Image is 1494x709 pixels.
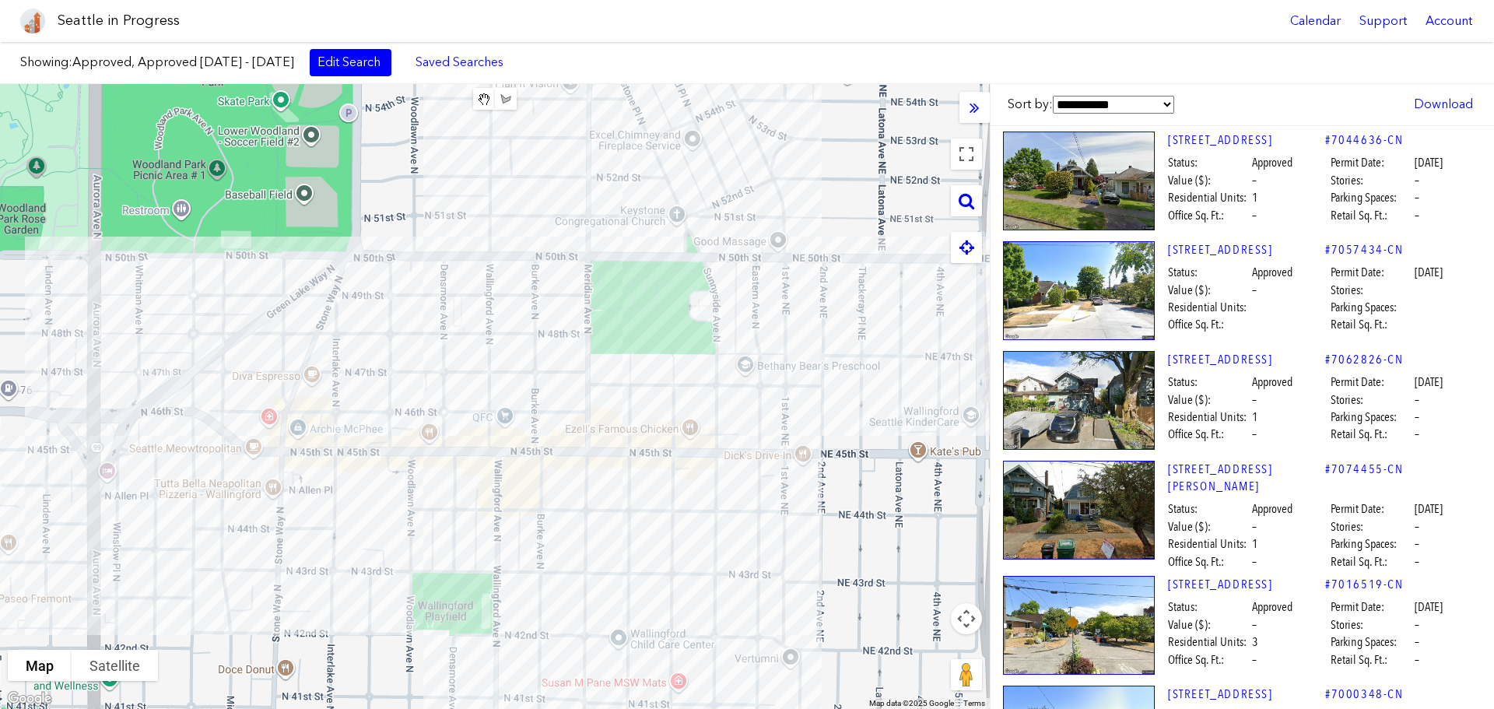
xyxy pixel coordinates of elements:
[1252,535,1258,553] span: 1
[1168,651,1250,669] span: Office Sq. Ft.:
[1053,96,1174,114] select: Sort by:
[1325,351,1404,368] a: #7062826-CN
[1415,189,1419,206] span: –
[1168,391,1250,409] span: Value ($):
[1003,241,1155,340] img: 2509_N_42ND_ST_SEATTLE.jpg
[1252,391,1257,409] span: –
[1168,535,1250,553] span: Residential Units:
[1331,282,1412,299] span: Stories:
[1325,241,1404,258] a: #7057434-CN
[407,49,512,75] a: Saved Searches
[1325,461,1404,478] a: #7074455-CN
[1415,535,1419,553] span: –
[1415,391,1419,409] span: –
[951,139,982,170] button: Toggle fullscreen view
[1331,426,1412,443] span: Retail Sq. Ft.:
[1168,207,1250,224] span: Office Sq. Ft.:
[1331,616,1412,634] span: Stories:
[963,699,985,707] a: Terms
[1331,207,1412,224] span: Retail Sq. Ft.:
[1331,391,1412,409] span: Stories:
[1252,409,1258,426] span: 1
[1331,409,1412,426] span: Parking Spaces:
[1252,518,1257,535] span: –
[1252,500,1292,518] span: Approved
[1331,518,1412,535] span: Stories:
[1415,518,1419,535] span: –
[1003,576,1155,675] img: 104_NE_44TH_ST_SEATTLE.jpg
[1168,616,1250,634] span: Value ($):
[951,603,982,634] button: Map camera controls
[1415,651,1419,669] span: –
[1168,282,1250,299] span: Value ($):
[1168,426,1250,443] span: Office Sq. Ft.:
[1003,461,1155,560] img: 4544_LATONA_AVE_NE_SEATTLE.jpg
[1168,172,1250,189] span: Value ($):
[4,689,55,709] img: Google
[1008,96,1174,114] label: Sort by:
[1252,207,1257,224] span: –
[1252,172,1257,189] span: –
[4,689,55,709] a: Open this area in Google Maps (opens a new window)
[1415,172,1419,189] span: –
[1168,598,1250,616] span: Status:
[1331,316,1412,333] span: Retail Sq. Ft.:
[1331,535,1412,553] span: Parking Spaces:
[1168,316,1250,333] span: Office Sq. Ft.:
[20,9,45,33] img: favicon-96x96.png
[1168,553,1250,570] span: Office Sq. Ft.:
[1168,500,1250,518] span: Status:
[1415,207,1419,224] span: –
[1415,500,1443,518] span: [DATE]
[58,11,180,30] h1: Seattle in Progress
[1331,500,1412,518] span: Permit Date:
[1331,374,1412,391] span: Permit Date:
[1331,264,1412,281] span: Permit Date:
[1331,634,1412,651] span: Parking Spaces:
[1168,576,1325,593] a: [STREET_ADDRESS]
[72,54,294,69] span: Approved, Approved [DATE] - [DATE]
[1331,598,1412,616] span: Permit Date:
[1168,241,1325,258] a: [STREET_ADDRESS]
[1252,154,1292,171] span: Approved
[8,650,72,681] button: Show street map
[1168,374,1250,391] span: Status:
[1252,374,1292,391] span: Approved
[869,699,954,707] span: Map data ©2025 Google
[72,650,158,681] button: Show satellite imagery
[1168,518,1250,535] span: Value ($):
[1252,426,1257,443] span: –
[473,88,495,110] button: Stop drawing
[1168,634,1250,651] span: Residential Units:
[1406,91,1481,118] a: Download
[1252,189,1258,206] span: 1
[1325,576,1404,593] a: #7016519-CN
[1252,264,1292,281] span: Approved
[1331,651,1412,669] span: Retail Sq. Ft.:
[1168,299,1250,316] span: Residential Units:
[1415,426,1419,443] span: –
[1415,409,1419,426] span: –
[1168,132,1325,149] a: [STREET_ADDRESS]
[495,88,517,110] button: Draw a shape
[1168,461,1325,496] a: [STREET_ADDRESS][PERSON_NAME]
[1415,598,1443,616] span: [DATE]
[1252,553,1257,570] span: –
[1331,553,1412,570] span: Retail Sq. Ft.:
[1168,189,1250,206] span: Residential Units:
[1331,172,1412,189] span: Stories:
[1168,154,1250,171] span: Status:
[20,54,294,71] label: Showing:
[1168,686,1325,703] a: [STREET_ADDRESS]
[1415,616,1419,634] span: –
[1415,154,1443,171] span: [DATE]
[1252,651,1257,669] span: –
[1252,616,1257,634] span: –
[951,659,982,690] button: Drag Pegman onto the map to open Street View
[1331,299,1412,316] span: Parking Spaces:
[1168,264,1250,281] span: Status:
[1003,132,1155,230] img: 4136_EASTERN_AVE_N_SEATTLE.jpg
[310,49,391,75] a: Edit Search
[1003,351,1155,450] img: 4525_B_5TH_AVE_NE_SEATTLE.jpg
[1325,132,1404,149] a: #7044636-CN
